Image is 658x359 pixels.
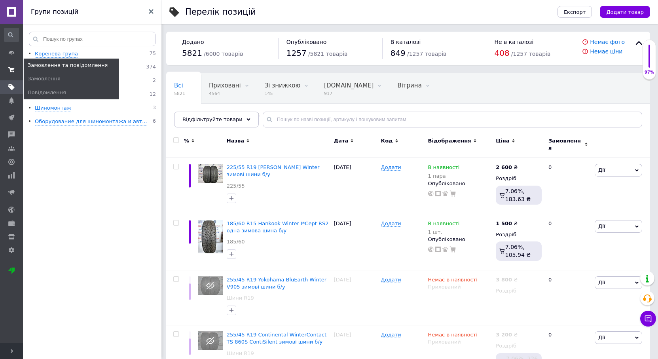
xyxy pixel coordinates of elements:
span: Всі [174,82,183,89]
a: 225/55 R19 [PERSON_NAME] Winter зимові шини б/у [227,164,320,177]
span: Повідомлення [28,89,66,96]
div: 0 [544,214,593,270]
a: Шини R19 [227,350,254,357]
span: 7.06%, 183.63 ₴ [505,188,531,202]
span: 7.06%, 105.94 ₴ [505,244,531,258]
span: % [184,137,189,144]
div: Оборудование для шиномонтажа и авт... [35,118,147,125]
span: Відображення [428,137,471,144]
div: Роздріб [496,287,542,294]
span: Замовлення [548,137,582,152]
span: / 5821 товарів [308,51,347,57]
span: Не в каталозі [494,39,533,45]
input: Пошук по групах [29,32,155,46]
button: Експорт [557,6,592,18]
a: Повідомлення [24,86,119,99]
img: 185/60 R15 Hankook Winter I'Cept RS3 одна зимова шина б/у [198,220,223,253]
span: Додати товар [606,9,644,15]
div: [DATE] [332,158,379,214]
span: Дата [334,137,349,144]
span: Немає в наявності [428,332,478,340]
div: Прихований [428,338,492,346]
a: Замовлення [24,72,119,85]
span: Експорт [564,9,586,15]
span: Опубліковано [286,39,327,45]
div: 1 шт. [428,229,460,235]
button: Чат з покупцем [640,311,656,327]
input: Пошук по назві позиції, артикулу і пошуковим запитам [263,112,642,127]
span: Відфільтруйте товари [182,116,243,122]
b: 1 500 [496,220,512,226]
span: 5821 [174,91,185,97]
span: 6 [153,118,156,125]
span: 3 [153,104,156,112]
span: Дії [598,223,605,229]
div: 97% [643,70,656,75]
a: 185/60 R15 Hankook Winter I*Cept RS2 одна зимова шина б/у [227,220,329,234]
b: 3 800 [496,277,512,283]
span: Вітрина [397,82,421,89]
div: Перелік позицій [185,8,256,16]
div: 0 [544,158,593,214]
span: Назва [227,137,244,144]
span: В наявності [428,220,460,229]
a: 225/55 [227,182,245,190]
img: 225/55 R19 Pirelli Scorpion Winter зимові шини б/у [198,164,223,183]
span: Замовлення [28,75,61,82]
span: 185/65 [239,112,260,119]
span: 917 [324,91,374,97]
div: Опубліковано [428,236,492,243]
span: 1257 [286,48,307,58]
div: Шиномонтаж [35,104,71,112]
span: Додано [182,39,204,45]
span: Додати [381,332,401,338]
div: [DATE] [332,214,379,270]
a: Немає ціни [590,48,622,55]
a: 255/45 R19 Yokohama BluEarth Winter V905 зимові шини б/у [227,277,326,290]
span: Додати [381,220,401,227]
span: Ціна [496,137,509,144]
span: [DOMAIN_NAME] [324,82,374,89]
a: Немає фото [590,39,625,45]
span: В наявності [428,164,460,173]
a: 185/60 [227,238,245,245]
div: Коренева група [35,50,78,58]
b: 2 600 [496,164,512,170]
div: 0 [544,270,593,325]
span: Дії [598,334,605,340]
a: 255/45 R19 Continental WinterContact TS 860S ContiSilent зимові шини б/у [227,332,326,345]
div: Роздріб [496,231,542,238]
span: Додати [381,164,401,171]
span: Опубліковані [174,112,215,119]
span: Дії [598,279,605,285]
span: 75 [149,50,156,58]
img: 255/45 R19 Yokohama BluEarth Winter V905 зимові шини б/у [198,276,223,295]
span: / 6000 товарів [204,51,243,57]
span: В каталозі [391,39,421,45]
div: ₴ [496,220,518,227]
span: 4564 [209,91,241,97]
span: Дії [598,167,605,173]
span: 2 [153,77,156,85]
div: Опубліковано [428,180,492,187]
span: 145 [265,91,300,97]
div: ₴ [496,331,518,338]
span: 5821 [182,48,202,58]
span: 374 [146,64,156,71]
span: 408 [494,48,509,58]
div: [DATE] [332,270,379,325]
span: Код [381,137,393,144]
span: / 1257 товарів [407,51,446,57]
a: Шини R19 [227,294,254,302]
span: Додати [381,277,401,283]
b: 3 200 [496,332,512,338]
span: Замовлення та повідомлення [28,62,108,69]
span: Зі знижкою [265,82,300,89]
span: / 1257 товарів [511,51,550,57]
span: Немає в наявності [428,277,478,285]
span: 849 [391,48,406,58]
